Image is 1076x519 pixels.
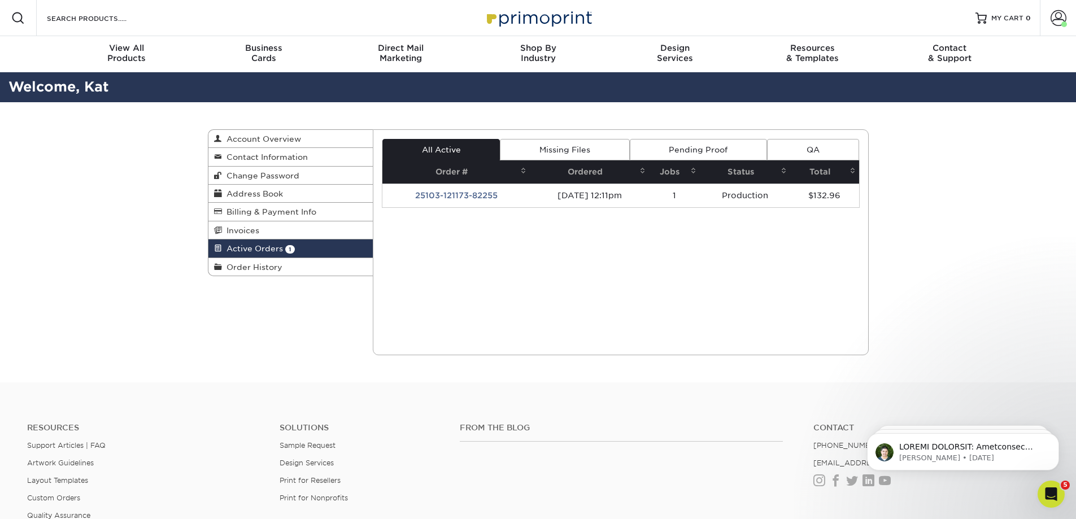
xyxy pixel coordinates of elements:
h4: Resources [27,423,263,433]
h4: From the Blog [460,423,783,433]
span: Design [607,43,744,53]
span: 5 [1061,481,1070,490]
a: Design Services [280,459,334,467]
a: Pending Proof [630,139,767,160]
iframe: Intercom notifications message [850,409,1076,489]
div: Industry [469,43,607,63]
th: Order # [382,160,530,184]
a: QA [767,139,859,160]
span: LOREMI DOLORSIT: Ametconsec Adipi 33128-390141-76671 Elits doe tem incidid utla etdol magn Aliqua... [49,33,194,401]
div: Services [607,43,744,63]
td: 1 [649,184,700,207]
span: MY CART [991,14,1023,23]
span: Account Overview [222,134,301,143]
a: Sample Request [280,441,336,450]
a: Shop ByIndustry [469,36,607,72]
a: Layout Templates [27,476,88,485]
p: Message from Matthew, sent 4d ago [49,43,195,54]
span: Shop By [469,43,607,53]
a: Address Book [208,185,373,203]
span: 0 [1026,14,1031,22]
a: Billing & Payment Info [208,203,373,221]
a: Order History [208,258,373,276]
td: Production [700,184,791,207]
a: Contact& Support [881,36,1018,72]
a: View AllProducts [58,36,195,72]
div: & Support [881,43,1018,63]
a: [PHONE_NUMBER] [813,441,883,450]
span: Business [195,43,332,53]
div: Marketing [332,43,469,63]
th: Total [790,160,859,184]
a: Support Articles | FAQ [27,441,106,450]
span: Invoices [222,226,259,235]
a: Direct MailMarketing [332,36,469,72]
a: [EMAIL_ADDRESS][DOMAIN_NAME] [813,459,948,467]
span: Billing & Payment Info [222,207,316,216]
a: Missing Files [500,139,629,160]
a: Resources& Templates [744,36,881,72]
a: DesignServices [607,36,744,72]
div: Products [58,43,195,63]
input: SEARCH PRODUCTS..... [46,11,156,25]
a: Account Overview [208,130,373,148]
th: Jobs [649,160,700,184]
th: Ordered [530,160,649,184]
a: Print for Resellers [280,476,341,485]
span: Contact Information [222,152,308,162]
span: Active Orders [222,244,283,253]
td: [DATE] 12:11pm [530,184,649,207]
a: Invoices [208,221,373,239]
a: Contact Information [208,148,373,166]
th: Status [700,160,791,184]
iframe: Intercom live chat [1038,481,1065,508]
a: All Active [382,139,500,160]
a: Print for Nonprofits [280,494,348,502]
h4: Solutions [280,423,443,433]
a: Artwork Guidelines [27,459,94,467]
span: 1 [285,245,295,254]
span: Resources [744,43,881,53]
a: BusinessCards [195,36,332,72]
span: Contact [881,43,1018,53]
a: Contact [813,423,1049,433]
div: Cards [195,43,332,63]
a: Active Orders 1 [208,239,373,258]
td: 25103-121173-82255 [382,184,530,207]
img: Primoprint [482,6,595,30]
a: Change Password [208,167,373,185]
span: Address Book [222,189,283,198]
span: View All [58,43,195,53]
td: $132.96 [790,184,859,207]
span: Change Password [222,171,299,180]
span: Order History [222,263,282,272]
span: Direct Mail [332,43,469,53]
div: & Templates [744,43,881,63]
